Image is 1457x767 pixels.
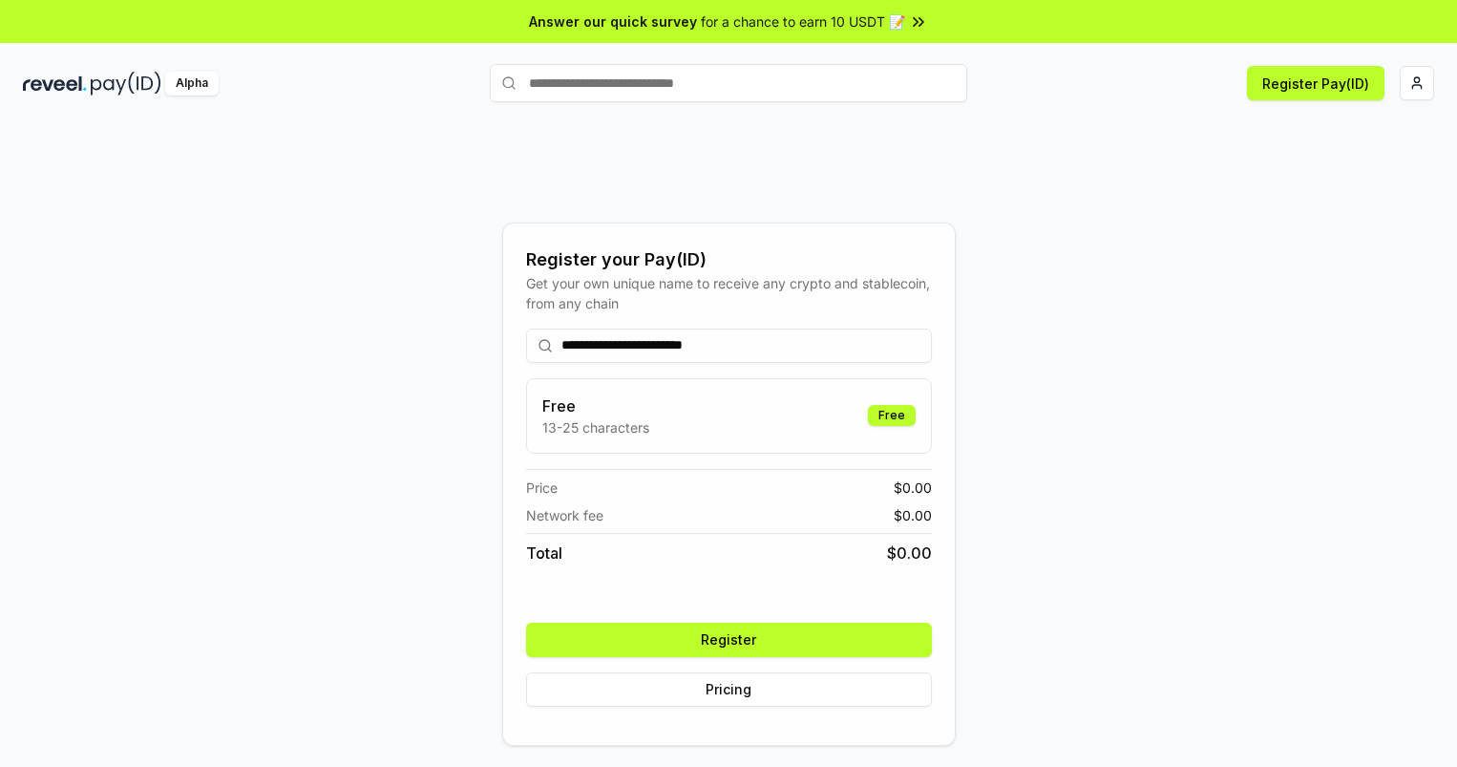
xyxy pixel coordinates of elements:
[526,505,603,525] span: Network fee
[894,478,932,498] span: $ 0.00
[526,542,562,565] span: Total
[701,11,905,32] span: for a chance to earn 10 USDT 📝
[526,478,558,498] span: Price
[1247,66,1384,100] button: Register Pay(ID)
[868,405,916,426] div: Free
[529,11,697,32] span: Answer our quick survey
[542,417,649,437] p: 13-25 characters
[887,542,932,565] span: $ 0.00
[23,72,87,96] img: reveel_dark
[894,505,932,525] span: $ 0.00
[526,672,932,707] button: Pricing
[526,623,932,657] button: Register
[165,72,219,96] div: Alpha
[526,273,932,313] div: Get your own unique name to receive any crypto and stablecoin, from any chain
[526,246,932,273] div: Register your Pay(ID)
[542,394,649,417] h3: Free
[91,72,161,96] img: pay_id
